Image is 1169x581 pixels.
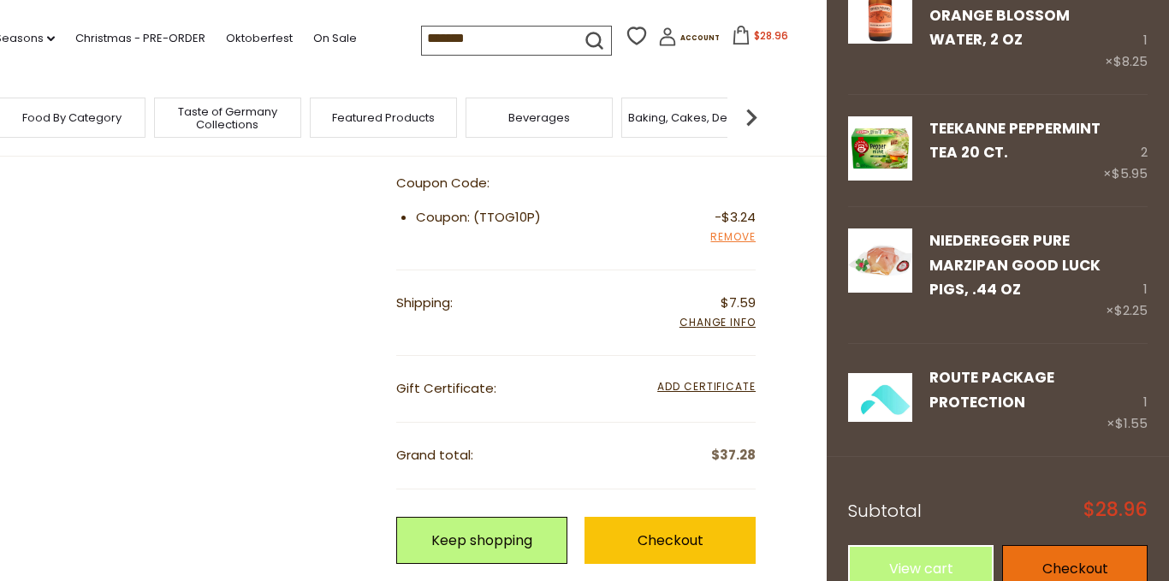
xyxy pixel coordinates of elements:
[332,111,435,124] a: Featured Products
[711,445,756,466] span: $37.28
[848,116,912,186] a: Teekanne Peppermint Tea 20 ct.
[1103,116,1148,186] div: 2 ×
[159,105,296,131] a: Taste of Germany Collections
[734,100,768,134] img: next arrow
[1112,164,1148,182] span: $5.95
[929,118,1101,163] a: Teekanne Peppermint Tea 20 ct.
[929,367,1054,412] a: Route Package Protection
[508,111,570,124] a: Beverages
[628,111,761,124] a: Baking, Cakes, Desserts
[1083,501,1148,519] span: $28.96
[658,27,720,52] a: Account
[929,230,1101,299] a: Niederegger Pure Marzipan Good Luck Pigs, .44 oz
[1113,52,1148,70] span: $8.25
[396,293,453,311] span: Shipping:
[848,116,912,181] img: Teekanne Peppermint Tea 20 ct.
[396,174,490,192] span: Coupon Code:
[396,517,567,564] a: Keep shopping
[723,26,796,51] button: $28.96
[416,207,757,228] li: Coupon: (TTOG10P)
[396,379,496,397] span: Gift Certificate:
[715,207,756,228] span: -$3.24
[848,365,912,430] img: Green Package Protection
[848,365,912,435] a: Green Package Protection
[710,228,756,247] a: Remove
[1115,414,1148,432] span: $1.55
[226,29,293,48] a: Oktoberfest
[1106,228,1148,322] div: 1 ×
[22,111,122,124] a: Food By Category
[584,517,756,564] a: Checkout
[754,28,788,43] span: $28.96
[848,228,912,322] a: Niederegger Pure Marzipan Good Luck Pigs, .44 oz
[75,29,205,48] a: Christmas - PRE-ORDER
[313,29,357,48] a: On Sale
[721,293,756,314] span: $7.59
[1107,365,1148,435] div: 1 ×
[1114,301,1148,319] span: $2.25
[680,33,720,43] span: Account
[396,446,473,464] span: Grand total:
[657,378,756,397] span: Add Certificate
[848,499,922,523] span: Subtotal
[848,228,912,293] img: Niederegger Pure Marzipan Good Luck Pigs, .44 oz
